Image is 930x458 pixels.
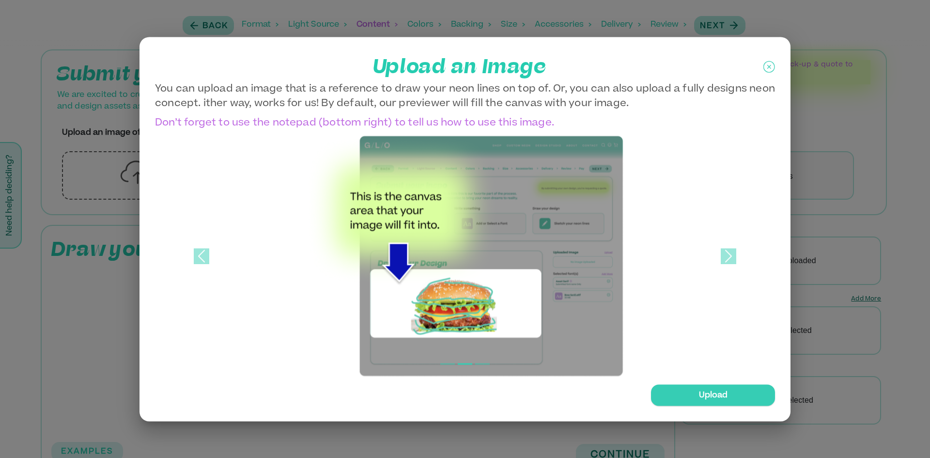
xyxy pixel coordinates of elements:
button: Slide 1 [440,358,455,369]
p: You can upload an image that is a reference to draw your neon lines on top of. Or, you can also u... [155,81,775,111]
iframe: Chat Widget [882,411,930,458]
button: Slide 2 [458,358,472,369]
div: Upload [651,384,775,406]
p: Upload an Image [155,52,763,81]
p: Don’t forget to use the notepad (bottom right) to tell us how to use this image. [155,115,775,130]
img: img1 [306,135,623,377]
button: Slide 3 [475,358,490,369]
